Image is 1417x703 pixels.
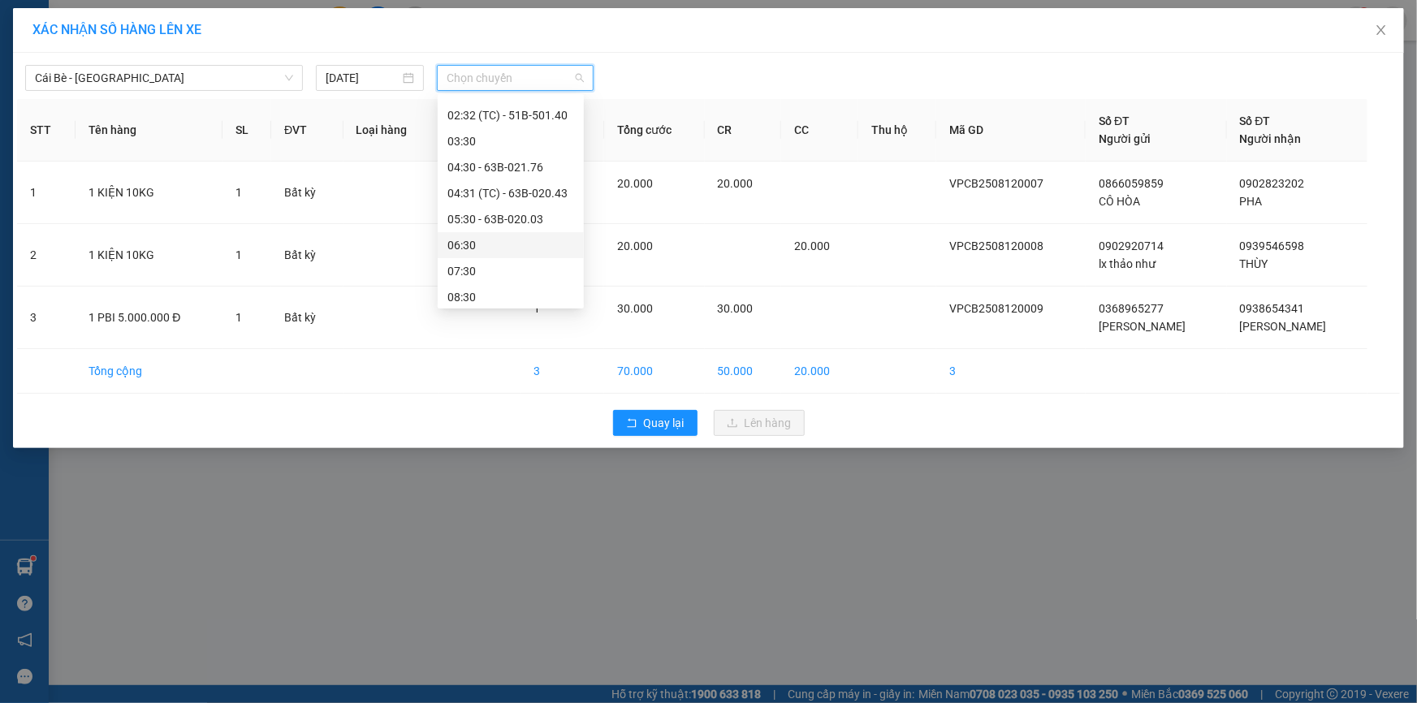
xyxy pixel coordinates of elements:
[14,14,144,33] div: VP Cái Bè
[705,349,782,394] td: 50.000
[17,99,76,162] th: STT
[155,15,194,32] span: Nhận:
[1240,239,1305,252] span: 0939546598
[76,224,222,287] td: 1 KIỆN 10KG
[76,162,222,224] td: 1 KIỆN 10KG
[534,302,540,315] span: 1
[14,33,144,53] div: [PERSON_NAME]
[718,177,754,190] span: 20.000
[613,410,698,436] button: rollbackQuay lại
[12,106,39,123] span: Rồi :
[949,302,1043,315] span: VPCB2508120009
[626,417,637,430] span: rollback
[271,224,343,287] td: Bất kỳ
[447,262,574,280] div: 07:30
[17,224,76,287] td: 2
[714,410,805,436] button: uploadLên hàng
[617,177,653,190] span: 20.000
[271,162,343,224] td: Bất kỳ
[35,66,293,90] span: Cái Bè - Sài Gòn
[12,105,146,124] div: 30.000
[1240,177,1305,190] span: 0902823202
[343,99,439,162] th: Loại hàng
[76,99,222,162] th: Tên hàng
[781,99,858,162] th: CC
[447,184,574,202] div: 04:31 (TC) - 63B-020.43
[1240,302,1305,315] span: 0938654341
[235,186,242,199] span: 1
[155,14,320,53] div: VP [GEOGRAPHIC_DATA]
[222,99,271,162] th: SL
[949,177,1043,190] span: VPCB2508120007
[76,349,222,394] td: Tổng cộng
[1240,320,1327,333] span: [PERSON_NAME]
[155,53,320,72] div: [PERSON_NAME]
[447,132,574,150] div: 03:30
[1240,257,1268,270] span: THÙY
[705,99,782,162] th: CR
[949,239,1043,252] span: VPCB2508120008
[617,302,653,315] span: 30.000
[447,158,574,176] div: 04:30 - 63B-021.76
[271,99,343,162] th: ĐVT
[1359,8,1404,54] button: Close
[1099,320,1186,333] span: [PERSON_NAME]
[17,162,76,224] td: 1
[1099,114,1130,127] span: Số ĐT
[1099,177,1164,190] span: 0866059859
[781,349,858,394] td: 20.000
[1240,114,1271,127] span: Số ĐT
[447,210,574,228] div: 05:30 - 63B-020.03
[617,239,653,252] span: 20.000
[1099,257,1156,270] span: lx thảo như
[17,287,76,349] td: 3
[521,349,604,394] td: 3
[936,349,1086,394] td: 3
[76,287,222,349] td: 1 PBI 5.000.000 Đ
[718,302,754,315] span: 30.000
[1375,24,1388,37] span: close
[447,106,574,124] div: 02:32 (TC) - 51B-501.40
[604,349,704,394] td: 70.000
[14,53,144,75] div: 0368965277
[644,414,685,432] span: Quay lại
[447,236,574,254] div: 06:30
[858,99,936,162] th: Thu hộ
[604,99,704,162] th: Tổng cước
[155,72,320,95] div: 0938654341
[1240,132,1302,145] span: Người nhận
[14,15,39,32] span: Gửi:
[326,69,400,87] input: 12/08/2025
[447,288,574,306] div: 08:30
[1099,302,1164,315] span: 0368965277
[1099,239,1164,252] span: 0902920714
[447,66,584,90] span: Chọn chuyến
[1240,195,1263,208] span: PHA
[1099,195,1140,208] span: CÔ HÒA
[794,239,830,252] span: 20.000
[235,311,242,324] span: 1
[1099,132,1151,145] span: Người gửi
[936,99,1086,162] th: Mã GD
[32,22,201,37] span: XÁC NHẬN SỐ HÀNG LÊN XE
[235,248,242,261] span: 1
[271,287,343,349] td: Bất kỳ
